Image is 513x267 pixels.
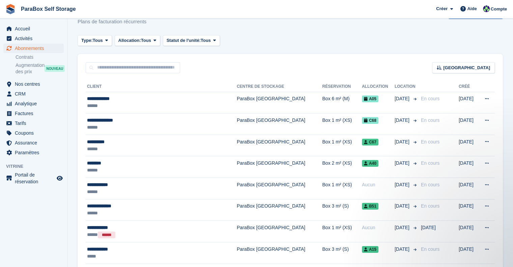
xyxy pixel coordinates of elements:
td: [DATE] [459,221,477,242]
td: [DATE] [459,92,477,113]
td: [DATE] [459,178,477,199]
th: Location [395,81,418,92]
td: Box 3 m² (S) [322,242,362,264]
td: ParaBox [GEOGRAPHIC_DATA] [237,113,322,135]
span: Coupons [15,128,55,138]
th: Réservation [322,81,362,92]
td: ParaBox [GEOGRAPHIC_DATA] [237,156,322,178]
span: Mauvais [32,170,41,179]
span: [DATE] [395,203,411,210]
a: menu [3,128,64,138]
td: Box 6 m² (M) [322,92,362,113]
button: Envoyer un message… [116,213,126,224]
span: [DATE] [395,160,411,167]
img: Tess Bédat [483,5,490,12]
a: menu [3,24,64,33]
span: Statut de l'unité: [167,37,201,44]
div: Les rapports sont bons pour obtenir un aperçu général et vous permettent de consulter vos ventes ... [11,101,105,141]
div: merci pour votre réponse. Si les rapports ne sont pas basés sur les factures, à quoi servent-ils ? [24,26,130,54]
span: Créer [436,5,448,12]
span: Assurance [15,138,55,148]
a: menu [3,138,64,148]
div: Tess dit… [5,54,130,88]
td: Box 1 m² (XS) [322,178,362,199]
a: Augmentation des prix NOUVEAU [16,62,64,75]
span: Tous [141,37,151,44]
button: Sélectionneur de fichier gif [21,216,27,221]
span: C68 [362,117,378,124]
span: OK [48,170,57,179]
img: Profile image for Bradley [19,4,30,15]
span: Type: [81,37,93,44]
span: En cours [421,182,439,187]
span: En cours [421,203,439,209]
td: [DATE] [459,135,477,156]
a: menu [3,44,64,53]
span: [DATE] [395,224,411,231]
span: Portail de réservation [15,171,55,185]
span: [DATE] [395,95,411,102]
div: merci pour votre réponse. Si les rapports ne sont pas basés sur les factures, à quoi servent-ils ? [30,30,124,50]
textarea: Envoyer un message... [6,202,129,213]
span: En cours [421,246,439,252]
div: NOUVEAU [45,65,65,72]
div: nous vous recommandons de vérifier vos factures. [5,196,111,247]
a: menu [3,109,64,118]
div: Fin dit… [5,150,130,196]
p: Actif [33,8,42,15]
button: Start recording [43,216,48,221]
img: stora-icon-8386f47178a22dfd0bd8f6a31ec36ba5ce8667c1dd55bd0f319d3a0aa187defe.svg [5,4,16,14]
span: B51 [362,203,378,210]
div: Aucun [362,181,395,188]
span: Tous [201,37,211,44]
td: ParaBox [GEOGRAPHIC_DATA] [237,199,322,221]
span: Analytique [15,99,55,108]
span: En cours [421,139,439,144]
td: [DATE] [459,242,477,264]
button: Sélectionneur d’emoji [10,216,16,221]
td: Box 1 m² (XS) [322,113,362,135]
button: Statut de l'unité: Tous [163,35,220,46]
div: Fermer [118,3,131,15]
span: [GEOGRAPHIC_DATA] [443,64,490,71]
a: menu [3,34,64,43]
span: Allocation: [118,37,141,44]
td: [DATE] [459,156,477,178]
span: Compte [491,6,507,12]
p: Plans de facturation récurrents [78,18,146,26]
td: Box 1 m² (XS) [322,221,362,242]
span: Activités [15,34,55,43]
span: C67 [362,139,378,145]
span: Tous [93,37,103,44]
span: [DATE] [395,246,411,253]
span: En cours [421,160,439,166]
th: Centre de stockage [237,81,322,92]
button: go back [4,3,17,16]
td: Box 2 m² (XS) [322,156,362,178]
button: Type: Tous [78,35,112,46]
div: Ils ne sont pas utilisables si les données ne collent pas avec ce qui est facturé [30,58,124,78]
div: Ils ne sont pas utilisables si les données ne collent pas avec ce qui est facturé [24,54,130,82]
span: A15 [362,246,378,253]
a: menu [3,118,64,128]
span: Aide [467,5,477,12]
div: nous vous recommandons de vérifier vos factures. [11,200,105,213]
td: ParaBox [GEOGRAPHIC_DATA] [237,92,322,113]
span: A05 [362,96,378,102]
span: Formidable [80,170,89,179]
span: Terrible [16,170,26,179]
h1: [PERSON_NAME] [33,3,77,8]
a: menu [3,148,64,157]
button: Télécharger la pièce jointe [32,216,37,221]
button: Allocation: Tous [115,35,160,46]
div: [DATE] [5,88,130,97]
span: En cours [421,117,439,123]
span: Augmentation des prix [16,62,45,75]
span: A40 [362,160,378,167]
span: Accueil [15,24,55,33]
span: Vitrine [6,163,67,170]
div: Aucun [362,224,395,231]
td: Box 3 m² (S) [322,199,362,221]
span: Très bien [64,170,73,179]
td: ParaBox [GEOGRAPHIC_DATA] [237,178,322,199]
